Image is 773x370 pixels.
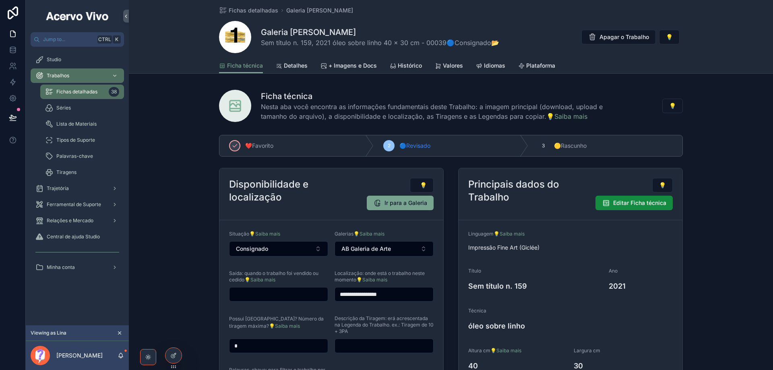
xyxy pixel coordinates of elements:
[609,268,618,274] span: Ano
[56,121,97,127] span: Lista de Materiais
[40,133,124,147] a: Tipos de Suporte
[31,52,124,67] a: Studio
[114,36,120,43] span: K
[484,62,505,70] span: Idiomas
[229,178,349,204] h2: Disponibilidade e localização
[335,231,384,237] span: Galerias
[546,112,587,120] a: 💡Saiba mais
[666,33,673,41] span: 💡
[398,62,422,70] span: Histórico
[56,89,97,95] span: Fichas detalhadas
[40,117,124,131] a: Lista de Materiais
[229,6,278,14] span: Fichas detalhadas
[219,58,263,74] a: Ficha técnica
[245,142,273,150] span: ❤️Favorito
[31,197,124,212] a: Ferramental de Suporte
[31,260,124,275] a: Minha conta
[384,199,427,207] span: Ir para a Galeria
[410,178,434,192] button: 💡
[31,181,124,196] a: Trajetória
[47,217,93,224] span: Relações e Mercado
[468,231,525,237] span: Linguagem
[494,231,525,237] a: 💡Saiba mais
[669,102,676,110] span: 💡
[399,142,430,150] span: 🔵Revisado
[320,58,377,74] a: + Imagens e Docs
[219,6,278,14] a: Fichas detalhadas
[40,149,124,163] a: Palavras-chave
[229,270,328,283] span: Saída: quando o trabalho foi vendido ou cedido
[468,320,673,331] h4: óleo sobre linho
[554,142,587,150] span: 🟡Rascunho
[388,143,391,149] span: 2
[31,32,124,47] button: Jump to...CtrlK
[286,6,353,14] a: Galeria [PERSON_NAME]
[56,105,71,111] span: Séries
[468,308,486,314] span: Técnica
[659,181,666,189] span: 💡
[31,68,124,83] a: Trabalhos
[43,36,94,43] span: Jump to...
[26,47,129,285] div: scrollable content
[613,199,666,207] span: Editar Ficha técnica
[31,213,124,228] a: Relações e Mercado
[367,196,434,210] button: Ir para a Galeria
[229,241,328,256] button: Select Button
[390,58,422,74] a: Histórico
[47,56,61,63] span: Studio
[276,58,308,74] a: Detalhes
[599,33,649,41] span: Apagar o Trabalho
[435,58,463,74] a: Valores
[229,231,280,237] span: Situação
[490,347,521,353] a: 💡Saiba mais
[229,315,328,330] p: Possui [GEOGRAPHIC_DATA]? Número da tiragem máxima?
[261,91,622,102] h1: Ficha técnica
[47,185,69,192] span: Trajetória
[443,62,463,70] span: Valores
[662,99,683,113] button: 💡
[518,58,555,74] a: Plataforma
[47,201,101,208] span: Ferramental de Suporte
[40,165,124,180] a: Tiragens
[659,30,680,44] button: 💡
[40,85,124,99] a: Fichas detalhadas38
[261,38,499,48] span: Sem título n. 159, 2021 óleo sobre linho 40 x 30 cm - 00039🔵Consignado📂
[468,244,539,252] span: Impressão Fine Art (Giclée)
[468,268,481,274] span: Título
[468,347,521,354] span: Altura cm
[56,351,103,360] p: [PERSON_NAME]
[341,245,391,253] span: AB Galeria de Arte
[574,347,600,354] span: Largura cm
[476,58,505,74] a: Idiomas
[56,169,76,176] span: Tiragens
[284,62,308,70] span: Detalhes
[269,323,300,329] a: 💡Saiba mais
[335,315,434,335] span: Descrição da Tiragem: erá acrescentada na Legenda do Trabalho. ex.: Tiragem de 10 + 3PA
[249,231,280,237] a: 💡Saiba mais
[109,87,119,97] div: 38
[31,330,66,336] span: Viewing as Lina
[227,62,263,70] span: Ficha técnica
[31,229,124,244] a: Central de ajuda Studio
[329,62,377,70] span: + Imagens e Docs
[97,35,112,43] span: Ctrl
[56,153,93,159] span: Palavras-chave
[652,178,673,192] button: 💡
[47,72,69,79] span: Trabalhos
[353,231,384,237] a: 💡Saiba mais
[261,27,499,38] h1: Galeria [PERSON_NAME]
[595,196,673,210] button: Editar Ficha técnica
[468,281,602,291] h4: Sem título n. 159
[420,181,427,189] span: 💡
[609,281,673,291] h4: 2021
[47,234,100,240] span: Central de ajuda Studio
[244,277,275,283] a: 💡Saiba mais
[468,178,585,204] h2: Principais dados do Trabalho
[526,62,555,70] span: Plataforma
[335,270,434,283] span: Localização: onde está o trabalho neste momento
[56,137,95,143] span: Tipos de Suporte
[47,264,75,271] span: Minha conta
[45,10,110,23] img: App logo
[356,277,387,283] a: 💡Saiba mais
